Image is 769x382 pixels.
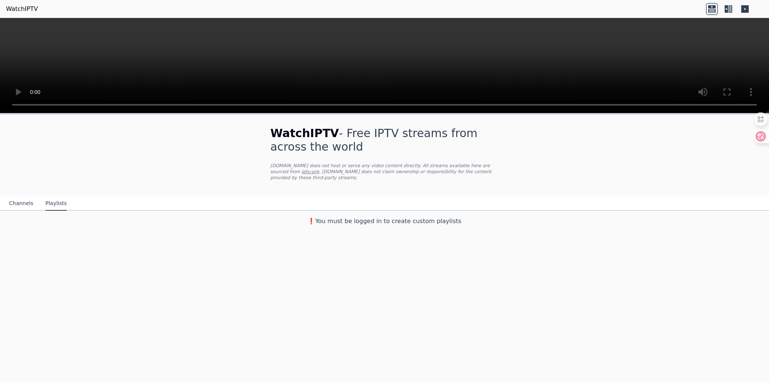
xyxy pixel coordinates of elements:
a: iptv-org [302,169,319,174]
span: WatchIPTV [270,127,339,140]
p: [DOMAIN_NAME] does not host or serve any video content directly. All streams available here are s... [270,163,499,181]
h1: - Free IPTV streams from across the world [270,127,499,154]
button: Playlists [45,196,67,211]
a: WatchIPTV [6,5,38,14]
button: Channels [9,196,33,211]
h3: ❗️You must be logged in to create custom playlists [258,217,511,226]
